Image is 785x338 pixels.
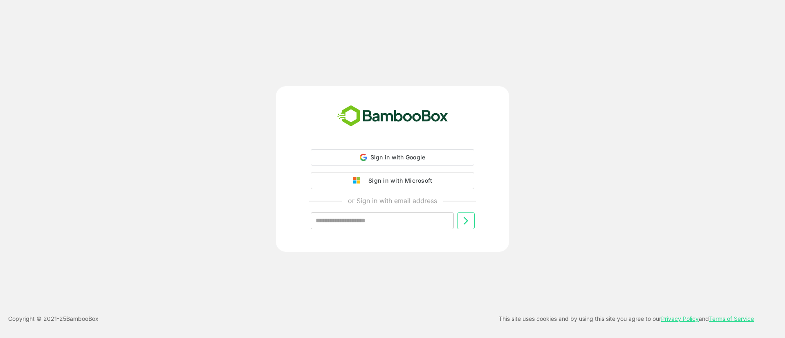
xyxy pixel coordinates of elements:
[364,175,432,186] div: Sign in with Microsoft
[709,315,754,322] a: Terms of Service
[311,149,474,166] div: Sign in with Google
[348,196,437,206] p: or Sign in with email address
[333,103,453,130] img: bamboobox
[353,177,364,184] img: google
[311,172,474,189] button: Sign in with Microsoft
[370,154,426,161] span: Sign in with Google
[661,315,699,322] a: Privacy Policy
[499,314,754,324] p: This site uses cookies and by using this site you agree to our and
[8,314,99,324] p: Copyright © 2021- 25 BambooBox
